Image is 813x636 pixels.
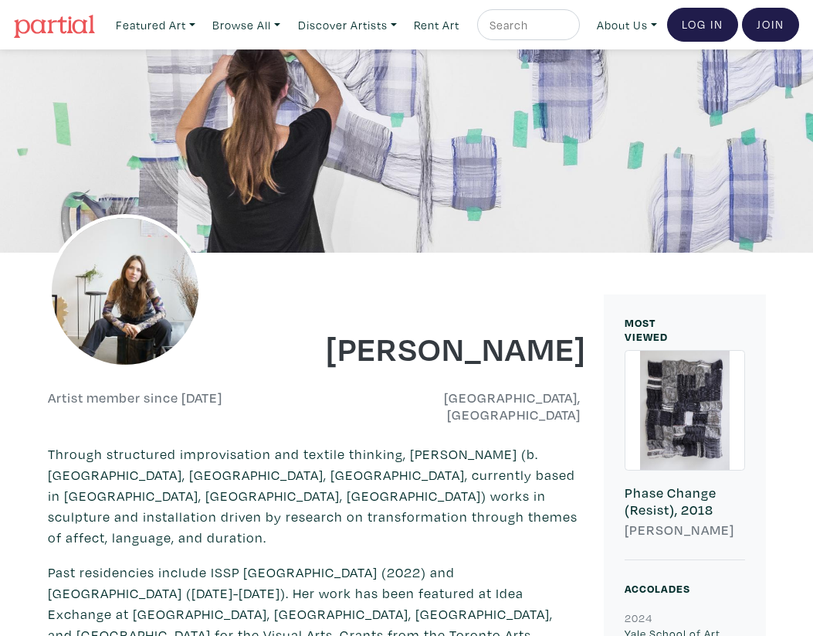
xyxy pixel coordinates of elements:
a: About Us [590,9,664,41]
small: 2024 [625,610,652,625]
h6: [GEOGRAPHIC_DATA], [GEOGRAPHIC_DATA] [326,389,581,423]
a: Featured Art [109,9,202,41]
h1: [PERSON_NAME] [326,327,581,369]
a: Phase Change (Resist), 2018 [PERSON_NAME] [625,350,745,559]
small: Accolades [625,581,690,596]
a: Discover Artists [291,9,404,41]
p: Through structured improvisation and textile thinking, [PERSON_NAME] (b. [GEOGRAPHIC_DATA], [GEOG... [48,444,581,548]
img: phpThumb.php [48,214,202,369]
a: Log In [667,8,738,42]
small: MOST VIEWED [625,315,668,344]
a: Browse All [205,9,287,41]
h6: [PERSON_NAME] [625,522,745,539]
a: Rent Art [407,9,466,41]
h6: Artist member since [DATE] [48,389,222,406]
a: Join [742,8,799,42]
h6: Phase Change (Resist), 2018 [625,485,745,518]
input: Search [488,15,565,35]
